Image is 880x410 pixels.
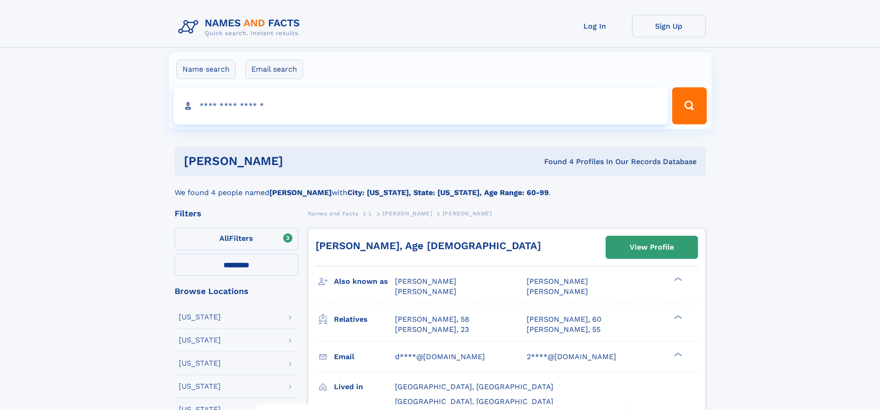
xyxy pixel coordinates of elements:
[527,324,601,335] a: [PERSON_NAME], 55
[184,155,414,167] h1: [PERSON_NAME]
[334,274,395,289] h3: Also known as
[395,382,553,391] span: [GEOGRAPHIC_DATA], [GEOGRAPHIC_DATA]
[672,87,706,124] button: Search Button
[269,188,332,197] b: [PERSON_NAME]
[219,234,229,243] span: All
[175,287,298,295] div: Browse Locations
[395,277,456,286] span: [PERSON_NAME]
[179,337,221,344] div: [US_STATE]
[179,360,221,367] div: [US_STATE]
[347,188,549,197] b: City: [US_STATE], State: [US_STATE], Age Range: 60-99
[316,240,541,251] a: [PERSON_NAME], Age [DEMOGRAPHIC_DATA]
[443,210,492,217] span: [PERSON_NAME]
[369,210,372,217] span: L
[382,208,432,219] a: [PERSON_NAME]
[175,228,298,250] label: Filters
[395,287,456,296] span: [PERSON_NAME]
[308,208,358,219] a: Names and Facts
[174,87,668,124] input: search input
[369,208,372,219] a: L
[527,287,588,296] span: [PERSON_NAME]
[175,176,706,198] div: We found 4 people named with .
[632,15,706,37] a: Sign Up
[175,209,298,218] div: Filters
[334,349,395,365] h3: Email
[413,157,697,167] div: Found 4 Profiles In Our Records Database
[558,15,632,37] a: Log In
[395,324,469,335] a: [PERSON_NAME], 23
[245,60,303,79] label: Email search
[334,379,395,395] h3: Lived in
[630,237,674,258] div: View Profile
[334,312,395,327] h3: Relatives
[395,314,469,324] a: [PERSON_NAME], 58
[179,313,221,321] div: [US_STATE]
[527,277,588,286] span: [PERSON_NAME]
[395,397,553,406] span: [GEOGRAPHIC_DATA], [GEOGRAPHIC_DATA]
[382,210,432,217] span: [PERSON_NAME]
[527,314,601,324] a: [PERSON_NAME], 60
[606,236,698,258] a: View Profile
[175,15,308,40] img: Logo Names and Facts
[672,351,683,357] div: ❯
[176,60,236,79] label: Name search
[672,276,683,282] div: ❯
[672,314,683,320] div: ❯
[179,383,221,390] div: [US_STATE]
